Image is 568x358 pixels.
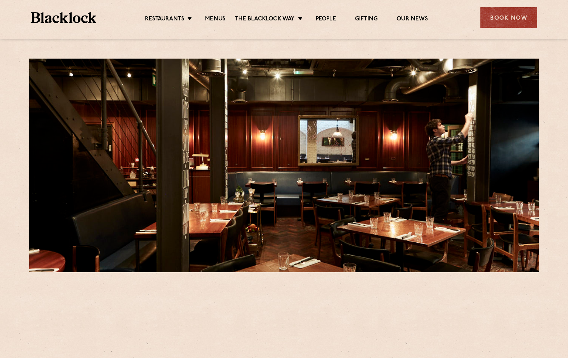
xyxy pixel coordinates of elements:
[397,15,428,24] a: Our News
[205,15,225,24] a: Menus
[480,7,537,28] div: Book Now
[235,15,295,24] a: The Blacklock Way
[31,12,96,23] img: BL_Textured_Logo-footer-cropped.svg
[316,15,336,24] a: People
[355,15,378,24] a: Gifting
[145,15,184,24] a: Restaurants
